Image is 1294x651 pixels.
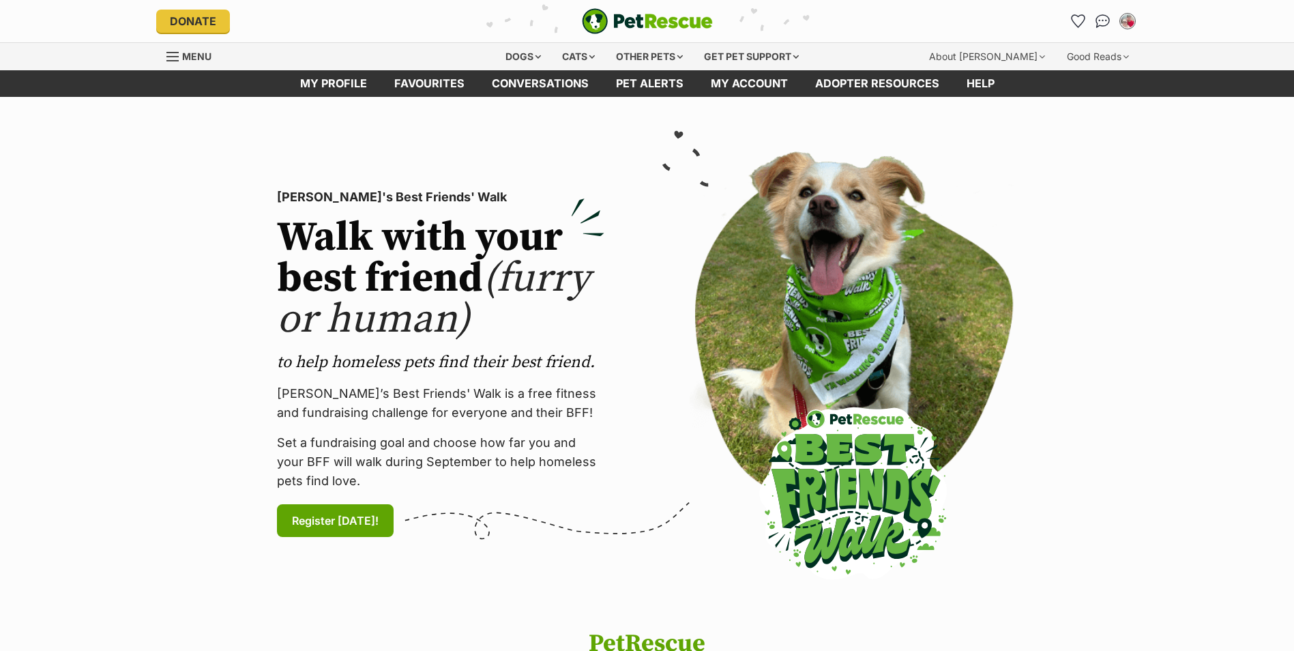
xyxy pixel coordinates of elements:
[920,43,1055,70] div: About [PERSON_NAME]
[606,43,692,70] div: Other pets
[1068,10,1138,32] ul: Account quick links
[582,8,713,34] img: logo-e224e6f780fb5917bec1dbf3a21bbac754714ae5b6737aabdf751b685950b380.svg
[1096,14,1110,28] img: chat-41dd97257d64d25036548639549fe6c8038ab92f7586957e7f3b1b290dea8141.svg
[553,43,604,70] div: Cats
[1057,43,1138,70] div: Good Reads
[166,43,221,68] a: Menu
[802,70,953,97] a: Adopter resources
[381,70,478,97] a: Favourites
[277,504,394,537] a: Register [DATE]!
[1092,10,1114,32] a: Conversations
[277,433,604,491] p: Set a fundraising goal and choose how far you and your BFF will walk during September to help hom...
[582,8,713,34] a: PetRescue
[496,43,550,70] div: Dogs
[697,70,802,97] a: My account
[277,188,604,207] p: [PERSON_NAME]'s Best Friends' Walk
[277,384,604,422] p: [PERSON_NAME]’s Best Friends' Walk is a free fitness and fundraising challenge for everyone and t...
[286,70,381,97] a: My profile
[292,512,379,529] span: Register [DATE]!
[277,218,604,341] h2: Walk with your best friend
[1117,10,1138,32] button: My account
[478,70,602,97] a: conversations
[694,43,808,70] div: Get pet support
[1121,14,1134,28] img: Grace Appleyard profile pic
[277,351,604,373] p: to help homeless pets find their best friend.
[1068,10,1089,32] a: Favourites
[277,253,590,345] span: (furry or human)
[182,50,211,62] span: Menu
[602,70,697,97] a: Pet alerts
[953,70,1008,97] a: Help
[156,10,230,33] a: Donate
